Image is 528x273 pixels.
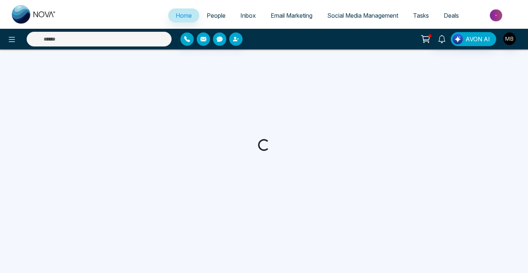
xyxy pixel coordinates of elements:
button: AVON AI [451,32,496,46]
span: People [207,12,226,19]
a: People [199,8,233,23]
img: Lead Flow [453,34,463,44]
a: Home [168,8,199,23]
span: Social Media Management [327,12,398,19]
img: Nova CRM Logo [12,5,56,24]
img: Market-place.gif [470,7,524,24]
span: Tasks [413,12,429,19]
a: Social Media Management [320,8,406,23]
span: AVON AI [466,35,490,44]
span: Home [176,12,192,19]
span: Deals [444,12,459,19]
img: User Avatar [503,32,516,45]
a: Email Marketing [263,8,320,23]
span: Inbox [240,12,256,19]
a: Deals [436,8,466,23]
span: Email Marketing [271,12,312,19]
a: Inbox [233,8,263,23]
a: Tasks [406,8,436,23]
